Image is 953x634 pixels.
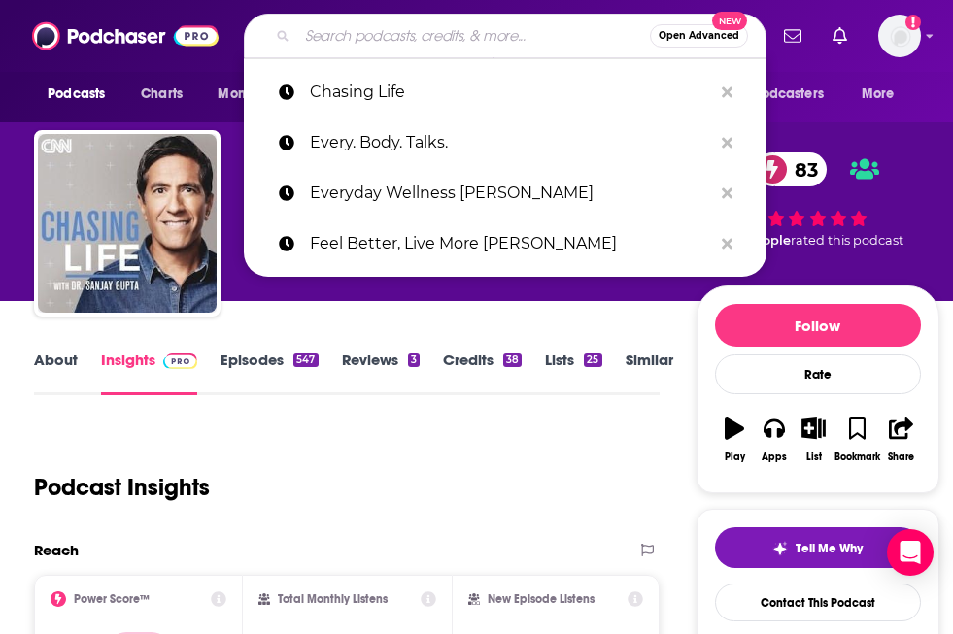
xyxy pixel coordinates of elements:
[905,15,921,30] svg: Add a profile image
[244,168,766,218] a: Everyday Wellness [PERSON_NAME]
[715,304,921,347] button: Follow
[731,81,824,108] span: For Podcasters
[659,31,739,41] span: Open Advanced
[503,353,522,367] div: 38
[244,218,766,269] a: Feel Better, Live More [PERSON_NAME]
[776,19,809,52] a: Show notifications dropdown
[297,20,650,51] input: Search podcasts, credits, & more...
[834,451,880,463] div: Bookmark
[34,76,130,113] button: open menu
[878,15,921,57] img: User Profile
[754,405,794,475] button: Apps
[715,527,921,568] button: tell me why sparkleTell Me Why
[888,451,914,463] div: Share
[762,451,787,463] div: Apps
[128,76,194,113] a: Charts
[715,354,921,394] div: Rate
[74,592,150,606] h2: Power Score™
[38,134,217,313] img: Chasing Life
[718,76,852,113] button: open menu
[488,592,595,606] h2: New Episode Listens
[796,541,863,556] span: Tell Me Why
[887,529,934,576] div: Open Intercom Messenger
[218,81,287,108] span: Monitoring
[584,353,601,367] div: 25
[806,451,822,463] div: List
[293,353,318,367] div: 547
[408,353,420,367] div: 3
[626,350,673,395] a: Similar
[848,76,919,113] button: open menu
[834,405,881,475] button: Bookmark
[715,405,755,475] button: Play
[34,473,210,502] h1: Podcast Insights
[443,350,522,395] a: Credits38
[244,67,766,117] a: Chasing Life
[772,541,788,556] img: tell me why sparkle
[725,451,745,463] div: Play
[32,17,219,54] img: Podchaser - Follow, Share and Rate Podcasts
[101,350,197,395] a: InsightsPodchaser Pro
[775,152,828,186] span: 83
[342,350,420,395] a: Reviews3
[310,117,712,168] p: Every. Body. Talks.
[278,592,388,606] h2: Total Monthly Listens
[712,12,747,30] span: New
[48,81,105,108] span: Podcasts
[244,14,766,58] div: Search podcasts, credits, & more...
[221,350,318,395] a: Episodes547
[881,405,921,475] button: Share
[791,233,903,248] span: rated this podcast
[545,350,601,395] a: Lists25
[141,81,183,108] span: Charts
[697,140,939,260] div: 83 3 peoplerated this podcast
[756,152,828,186] a: 83
[310,218,712,269] p: Feel Better, Live More Dr. Chatterjee
[825,19,855,52] a: Show notifications dropdown
[244,117,766,168] a: Every. Body. Talks.
[34,541,79,559] h2: Reach
[794,405,834,475] button: List
[163,353,197,369] img: Podchaser Pro
[650,24,748,48] button: Open AdvancedNew
[34,350,78,395] a: About
[878,15,921,57] span: Logged in as AutumnKatie
[310,168,712,218] p: Everyday Wellness Cynthia Thurlow
[204,76,312,113] button: open menu
[862,81,895,108] span: More
[878,15,921,57] button: Show profile menu
[310,67,712,117] p: Chasing Life
[715,584,921,621] a: Contact This Podcast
